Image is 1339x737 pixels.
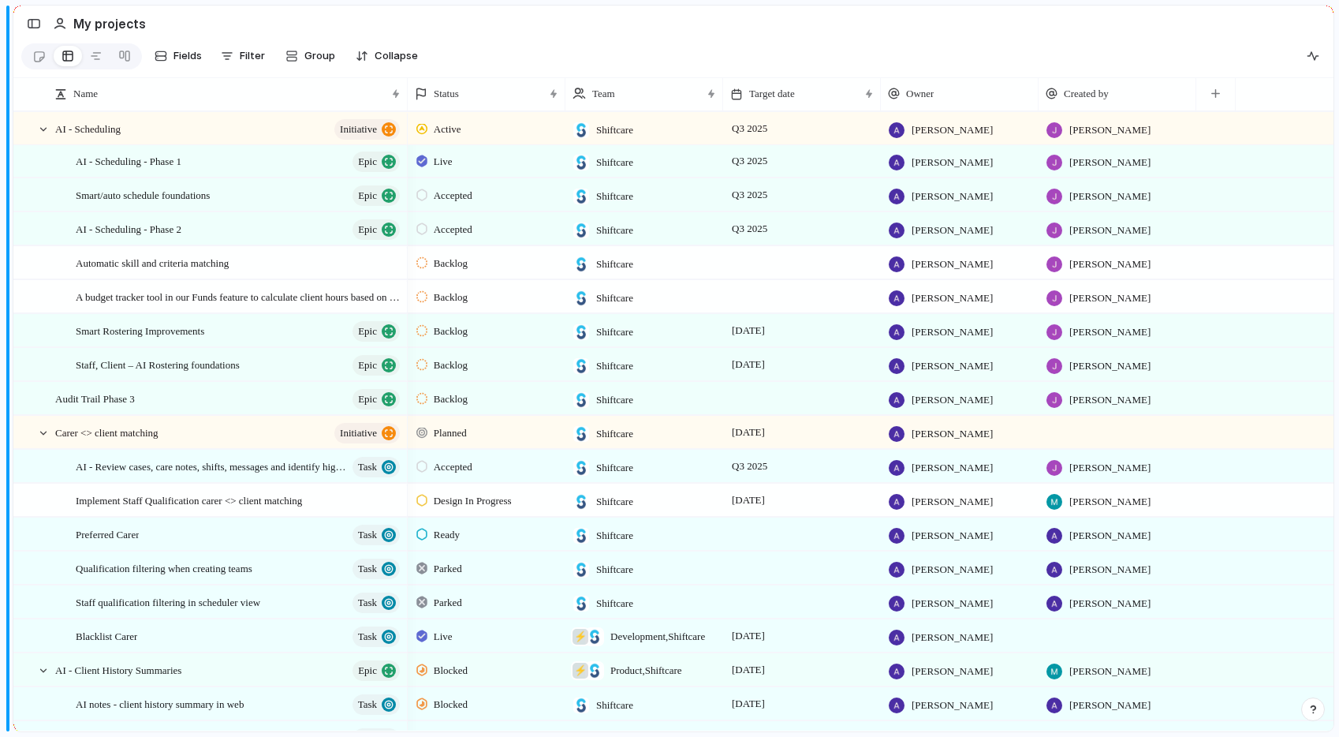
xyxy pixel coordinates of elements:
[434,122,461,137] span: Active
[912,290,993,306] span: [PERSON_NAME]
[278,43,343,69] button: Group
[358,185,377,207] span: Epic
[352,593,400,613] button: Task
[610,663,682,679] span: Product , Shiftcare
[76,627,137,645] span: Blacklist Carer
[340,422,377,444] span: initiative
[912,392,993,408] span: [PERSON_NAME]
[912,223,993,238] span: [PERSON_NAME]
[596,290,633,306] span: Shiftcare
[148,43,208,69] button: Fields
[334,119,400,140] button: initiative
[596,460,633,476] span: Shiftcare
[76,694,244,713] span: AI notes - client history summary in web
[596,155,633,170] span: Shiftcare
[596,392,633,408] span: Shiftcare
[358,354,377,376] span: Epic
[596,256,633,272] span: Shiftcare
[358,558,377,580] span: Task
[76,253,229,271] span: Automatic skill and criteria matching
[55,119,121,137] span: AI - Scheduling
[573,629,588,645] div: ⚡
[912,189,993,204] span: [PERSON_NAME]
[1069,358,1151,374] span: [PERSON_NAME]
[240,48,265,64] span: Filter
[912,494,993,510] span: [PERSON_NAME]
[434,561,462,577] span: Parked
[912,256,993,272] span: [PERSON_NAME]
[1069,155,1151,170] span: [PERSON_NAME]
[434,391,468,407] span: Backlog
[434,324,468,339] span: Backlog
[434,154,453,170] span: Live
[434,459,472,475] span: Accepted
[728,423,769,442] span: [DATE]
[434,222,472,238] span: Accepted
[352,321,400,342] button: Epic
[592,86,615,102] span: Team
[434,86,459,102] span: Status
[906,86,934,102] span: Owner
[334,423,400,443] button: initiative
[55,660,181,679] span: AI - Client History Summaries
[1069,256,1151,272] span: [PERSON_NAME]
[76,525,139,543] span: Preferred Carer
[596,122,633,138] span: Shiftcare
[596,562,633,578] span: Shiftcare
[214,43,271,69] button: Filter
[728,457,771,476] span: Q3 2025
[728,119,771,138] span: Q3 2025
[434,493,512,509] span: Design In Progress
[912,324,993,340] span: [PERSON_NAME]
[1069,290,1151,306] span: [PERSON_NAME]
[596,189,633,204] span: Shiftcare
[912,562,993,578] span: [PERSON_NAME]
[1069,664,1151,679] span: [PERSON_NAME]
[728,694,769,713] span: [DATE]
[573,663,588,679] div: ⚡
[912,528,993,544] span: [PERSON_NAME]
[434,357,468,373] span: Backlog
[434,188,472,204] span: Accepted
[358,219,377,241] span: Epic
[358,694,377,716] span: Task
[596,223,633,238] span: Shiftcare
[358,660,377,682] span: Epic
[728,152,771,170] span: Q3 2025
[728,219,771,238] span: Q3 2025
[349,43,424,69] button: Collapse
[76,593,260,611] span: Staff qualification filtering in scheduler view
[352,627,400,647] button: Task
[912,596,993,612] span: [PERSON_NAME]
[352,185,400,206] button: Epic
[76,185,210,204] span: Smart/auto schedule foundations
[434,663,468,679] span: Blocked
[610,629,705,645] span: Development , Shiftcare
[352,660,400,681] button: Epic
[596,324,633,340] span: Shiftcare
[358,524,377,546] span: Task
[1064,86,1109,102] span: Created by
[358,592,377,614] span: Task
[596,596,633,612] span: Shiftcare
[912,358,993,374] span: [PERSON_NAME]
[352,559,400,579] button: Task
[1069,528,1151,544] span: [PERSON_NAME]
[596,426,633,442] span: Shiftcare
[352,152,400,172] button: Epic
[728,491,769,510] span: [DATE]
[434,697,468,713] span: Blocked
[596,494,633,510] span: Shiftcare
[1069,189,1151,204] span: [PERSON_NAME]
[1069,460,1151,476] span: [PERSON_NAME]
[358,388,377,410] span: Epic
[434,595,462,611] span: Parked
[1069,596,1151,612] span: [PERSON_NAME]
[728,355,769,374] span: [DATE]
[1069,494,1151,510] span: [PERSON_NAME]
[76,152,181,170] span: AI - Scheduling - Phase 1
[596,698,633,713] span: Shiftcare
[912,698,993,713] span: [PERSON_NAME]
[73,14,146,33] h2: My projects
[1069,324,1151,340] span: [PERSON_NAME]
